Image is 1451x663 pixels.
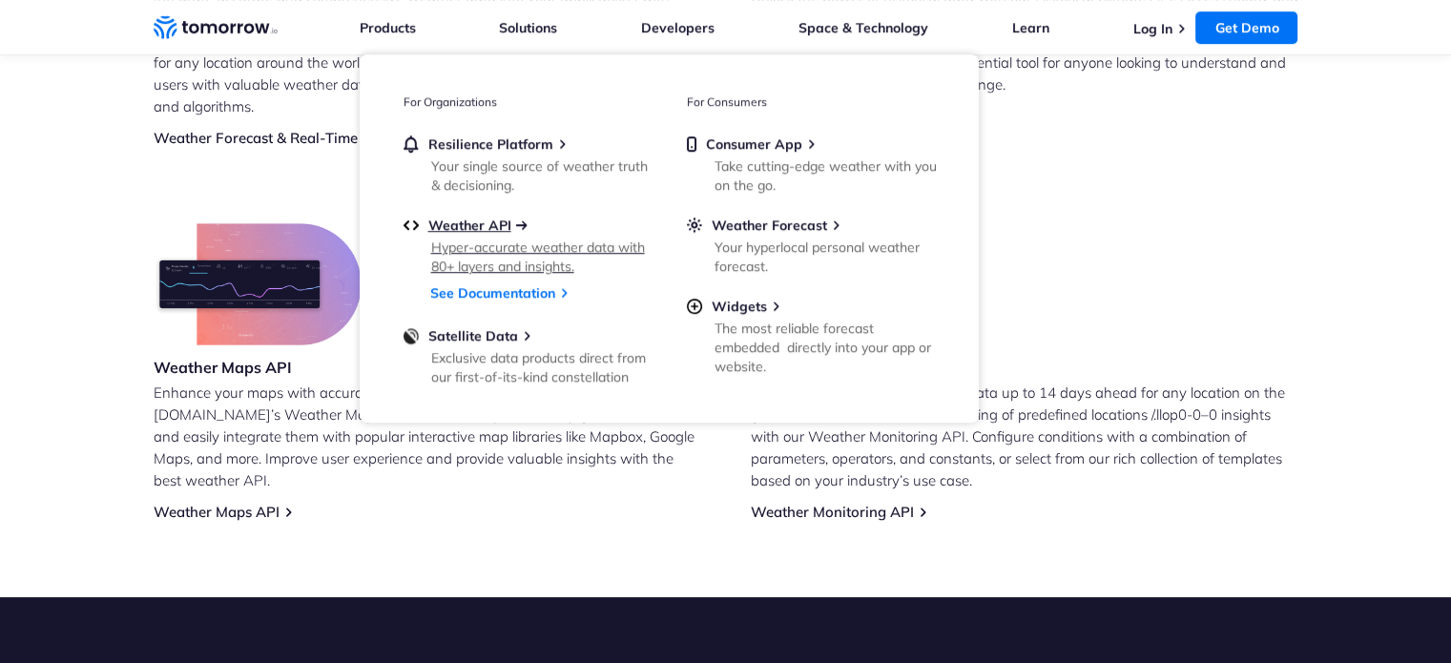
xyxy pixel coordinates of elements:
p: Access ultra-accurate, hyperlocal data up to 14 days ahead for any location on the globe for free... [751,382,1298,491]
a: Products [360,19,416,36]
div: Hyper-accurate weather data with 80+ layers and insights. [431,238,653,276]
a: Weather ForecastYour hyperlocal personal weather forecast. [687,217,935,272]
a: Weather APIHyper-accurate weather data with 80+ layers and insights. [404,217,652,272]
div: Your hyperlocal personal weather forecast. [715,238,937,276]
h3: For Organizations [404,94,652,109]
a: Home link [154,13,278,42]
span: Widgets [712,298,767,315]
a: See Documentation [430,284,555,301]
img: plus-circle.svg [687,298,702,315]
a: Weather Monitoring API [751,503,914,521]
h3: For Consumers [687,94,935,109]
a: Get Demo [1195,11,1297,44]
span: Consumer App [706,135,802,153]
img: bell.svg [404,135,419,153]
a: Weather Maps API [154,503,280,521]
a: Log In [1132,20,1171,37]
p: Enhance your maps with accurate weather conditions using [DATE][DOMAIN_NAME]’s Weather Maps API. ... [154,382,701,491]
div: Exclusive data products direct from our first-of-its-kind constellation [431,348,653,386]
a: Solutions [499,19,557,36]
h3: Weather Maps API [154,357,362,378]
span: Weather Forecast [712,217,827,234]
span: Satellite Data [428,327,518,344]
div: The most reliable forecast embedded directly into your app or website. [715,319,937,376]
a: Consumer AppTake cutting-edge weather with you on the go. [687,135,935,191]
a: Weather Forecast & Real-Time API [154,129,385,147]
a: Developers [641,19,715,36]
img: satellite-data-menu.png [404,327,419,344]
img: api.svg [404,217,419,234]
span: Weather API [428,217,511,234]
a: Space & Technology [798,19,928,36]
a: Satellite DataExclusive data products direct from our first-of-its-kind constellation [404,327,652,383]
a: Learn [1012,19,1049,36]
img: sun.svg [687,217,702,234]
div: Your single source of weather truth & decisioning. [431,156,653,195]
span: Resilience Platform [428,135,553,153]
a: WidgetsThe most reliable forecast embedded directly into your app or website. [687,298,935,372]
a: Resilience PlatformYour single source of weather truth & decisioning. [404,135,652,191]
div: Take cutting-edge weather with you on the go. [715,156,937,195]
img: mobile.svg [687,135,696,153]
